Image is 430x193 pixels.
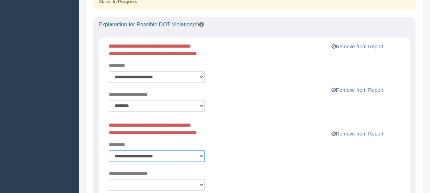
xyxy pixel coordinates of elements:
button: Remove from Report [329,42,385,51]
div: Explanation for Possible DOT Violation(s) [93,17,415,32]
button: Remove from Report [329,130,385,138]
button: Remove from Report [329,86,385,94]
